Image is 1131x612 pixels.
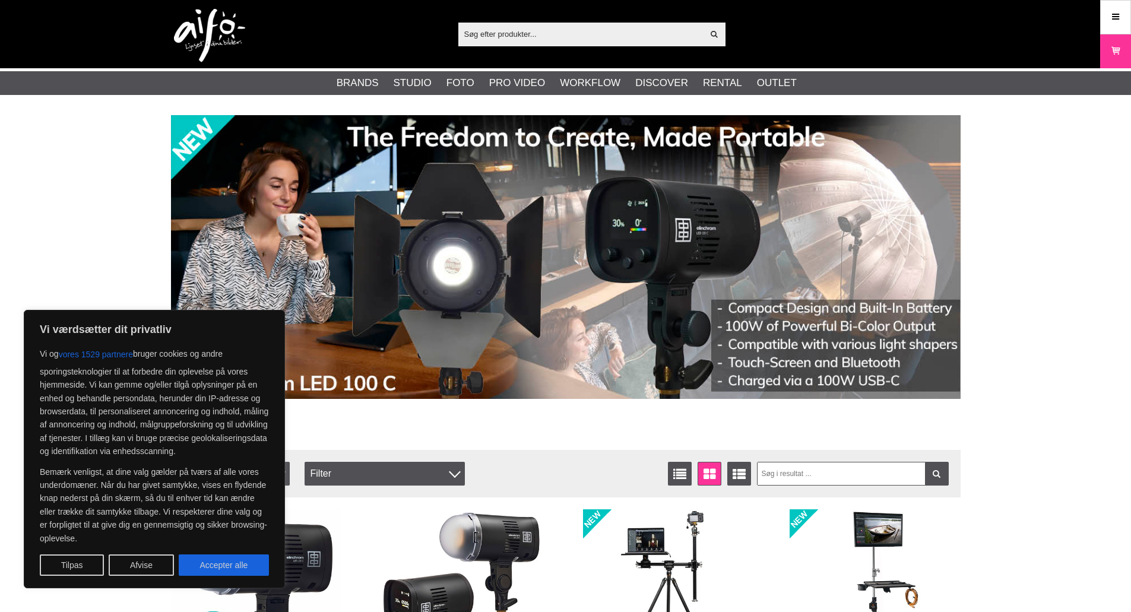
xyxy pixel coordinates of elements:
[703,75,742,91] a: Rental
[394,75,432,91] a: Studio
[458,25,704,43] input: Søg efter produkter...
[757,462,949,486] input: Søg i resultat ...
[925,462,949,486] a: Filtrer
[40,344,269,458] p: Vi og bruger cookies og andre sporingsteknologier til at forbedre din oplevelse på vores hjemmesi...
[109,554,174,576] button: Afvise
[727,462,751,486] a: Udvid liste
[40,322,269,337] p: Vi værdsætter dit privatliv
[698,462,721,486] a: Vinduevisning
[489,75,545,91] a: Pro Video
[337,75,379,91] a: Brands
[446,75,474,91] a: Foto
[40,554,104,576] button: Tilpas
[174,9,245,62] img: logo.png
[635,75,688,91] a: Discover
[24,310,285,588] div: Vi værdsætter dit privatliv
[305,462,465,486] div: Filter
[40,465,269,545] p: Bemærk venligst, at dine valg gælder på tværs af alle vores underdomæner. Når du har givet samtyk...
[171,115,961,399] img: Annonce:002 banner-elin-led100c11390x.jpg
[560,75,620,91] a: Workflow
[59,344,133,365] button: vores 1529 partnere
[179,554,269,576] button: Accepter alle
[668,462,692,486] a: Vis liste
[757,75,797,91] a: Outlet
